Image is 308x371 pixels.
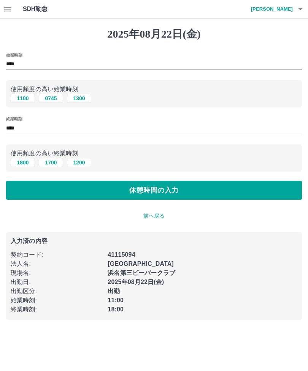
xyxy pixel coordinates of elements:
[11,94,35,103] button: 1100
[11,268,103,278] p: 現場名 :
[11,296,103,305] p: 始業時刻 :
[6,181,302,200] button: 休憩時間の入力
[108,279,164,285] b: 2025年08月22日(金)
[6,28,302,41] h1: 2025年08月22日(金)
[11,158,35,167] button: 1800
[108,306,124,313] b: 18:00
[11,149,297,158] p: 使用頻度の高い終業時刻
[108,251,135,258] b: 41115094
[11,278,103,287] p: 出勤日 :
[108,288,120,294] b: 出勤
[11,287,103,296] p: 出勤区分 :
[11,85,297,94] p: 使用頻度の高い始業時刻
[6,52,22,58] label: 始業時刻
[11,238,297,244] p: 入力済の内容
[39,94,63,103] button: 0745
[108,270,175,276] b: 浜名第三ビーバークラブ
[108,297,124,303] b: 11:00
[39,158,63,167] button: 1700
[11,250,103,259] p: 契約コード :
[67,158,91,167] button: 1200
[6,212,302,220] p: 前へ戻る
[67,94,91,103] button: 1300
[11,305,103,314] p: 終業時刻 :
[6,116,22,122] label: 終業時刻
[108,260,174,267] b: [GEOGRAPHIC_DATA]
[11,259,103,268] p: 法人名 :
